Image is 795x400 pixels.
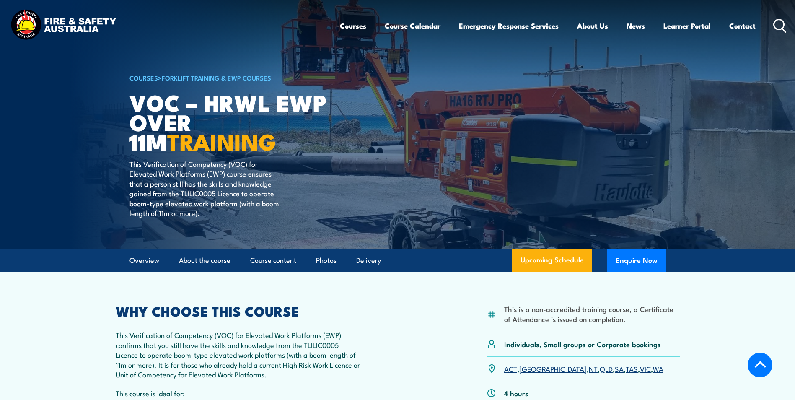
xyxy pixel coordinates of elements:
[577,15,608,37] a: About Us
[129,92,337,151] h1: VOC – HRWL EWP over 11m
[504,388,528,398] p: 4 hours
[626,364,638,374] a: TAS
[129,159,282,218] p: This Verification of Competency (VOC) for Elevated Work Platforms (EWP) course ensures that a per...
[504,364,517,374] a: ACT
[504,364,663,374] p: , , , , , , ,
[729,15,756,37] a: Contact
[316,249,337,272] a: Photos
[640,364,651,374] a: VIC
[340,15,366,37] a: Courses
[589,364,598,374] a: NT
[504,339,661,349] p: Individuals, Small groups or Corporate bookings
[607,249,666,272] button: Enquire Now
[653,364,663,374] a: WA
[600,364,613,374] a: QLD
[129,249,159,272] a: Overview
[385,15,440,37] a: Course Calendar
[615,364,624,374] a: SA
[162,73,271,82] a: Forklift Training & EWP Courses
[459,15,559,37] a: Emergency Response Services
[129,73,337,83] h6: >
[116,305,360,317] h2: WHY CHOOSE THIS COURSE
[356,249,381,272] a: Delivery
[116,388,360,398] p: This course is ideal for:
[129,73,158,82] a: COURSES
[504,304,680,324] li: This is a non-accredited training course, a Certificate of Attendance is issued on completion.
[663,15,711,37] a: Learner Portal
[116,330,360,379] p: This Verification of Competency (VOC) for Elevated Work Platforms (EWP) confirms that you still h...
[519,364,587,374] a: [GEOGRAPHIC_DATA]
[179,249,230,272] a: About the course
[627,15,645,37] a: News
[250,249,296,272] a: Course content
[512,249,592,272] a: Upcoming Schedule
[167,123,276,158] strong: TRAINING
